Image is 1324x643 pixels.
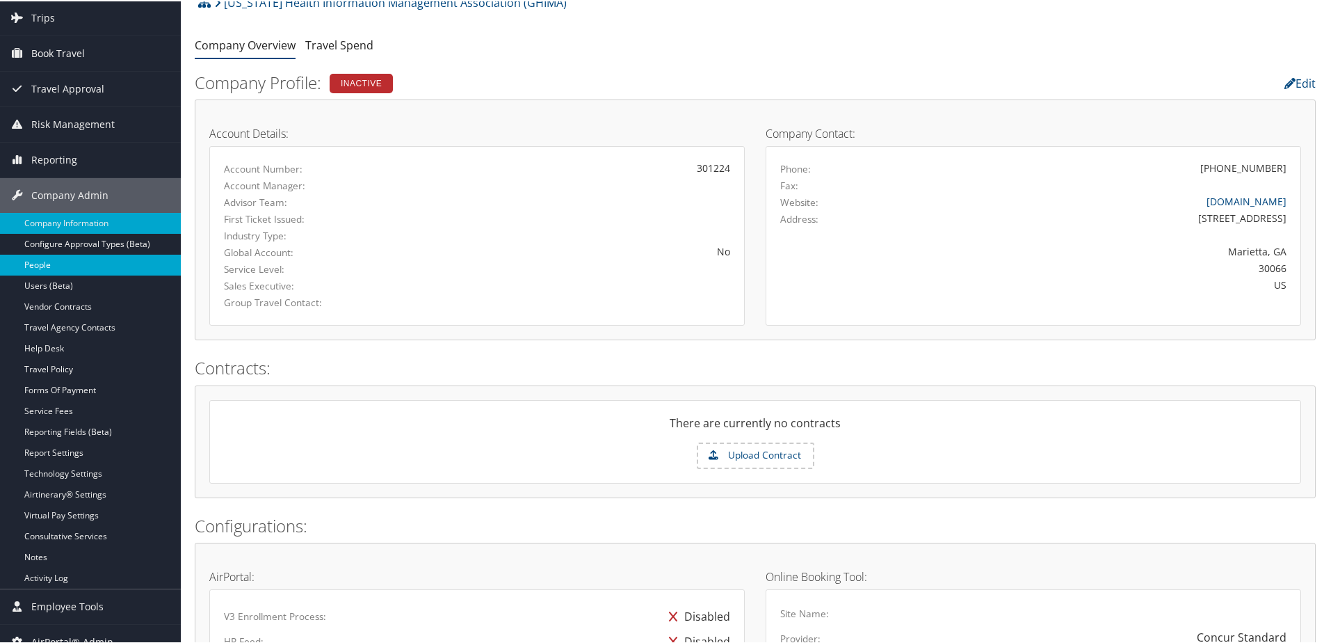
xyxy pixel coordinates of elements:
h4: Company Contact: [766,127,1301,138]
h4: AirPortal: [209,570,745,581]
label: Global Account: [224,244,379,258]
a: Company Overview [195,36,296,51]
div: Disabled [662,603,730,628]
h4: Account Details: [209,127,745,138]
label: Account Manager: [224,177,379,191]
label: Service Level: [224,261,379,275]
div: No [400,243,730,257]
div: 30066 [912,260,1287,274]
label: First Ticket Issued: [224,211,379,225]
span: Company Admin [31,177,108,212]
div: [STREET_ADDRESS] [912,209,1287,224]
span: Book Travel [31,35,85,70]
div: Inactive [330,72,393,92]
span: Risk Management [31,106,115,141]
a: Travel Spend [305,36,373,51]
div: [PHONE_NUMBER] [1200,159,1286,174]
label: Address: [780,211,818,225]
h2: Configurations: [195,513,1316,537]
div: 301224 [400,159,730,174]
span: Travel Approval [31,70,104,105]
h2: Company Profile: [195,70,935,93]
div: US [912,276,1287,291]
label: Fax: [780,177,798,191]
label: Advisor Team: [224,194,379,208]
span: Employee Tools [31,588,104,623]
h4: Online Booking Tool: [766,570,1301,581]
h2: Contracts: [195,355,1316,379]
a: [DOMAIN_NAME] [1206,193,1286,207]
label: Upload Contract [698,443,813,466]
div: There are currently no contracts [210,413,1300,441]
label: Phone: [780,161,811,175]
label: Industry Type: [224,228,379,241]
label: Sales Executive: [224,278,379,292]
label: Account Number: [224,161,379,175]
label: V3 Enrollment Process: [224,608,326,622]
label: Group Travel Contact: [224,294,379,308]
span: Reporting [31,141,77,176]
label: Site Name: [780,605,829,619]
a: Edit [1284,74,1316,90]
div: Marietta, GA [912,243,1287,257]
label: Website: [780,194,818,208]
